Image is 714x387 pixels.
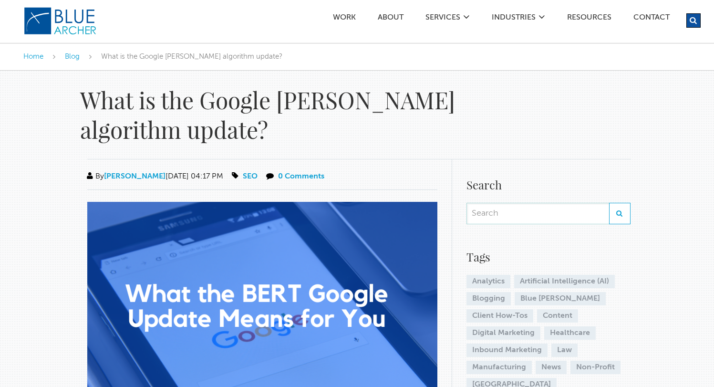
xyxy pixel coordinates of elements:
input: Search [466,203,609,224]
a: Blogging [466,292,511,305]
a: Law [551,344,578,357]
a: SERVICES [425,14,461,24]
img: Blue Archer Logo [23,7,97,35]
a: Work [332,14,356,24]
a: Manufacturing [466,361,532,374]
a: 0 Comments [278,173,324,180]
a: Content [537,309,578,323]
a: Client How-Tos [466,309,533,323]
a: ABOUT [377,14,404,24]
a: Inbound Marketing [466,344,548,357]
h4: Tags [466,248,631,265]
a: Analytics [466,275,510,288]
a: Industries [491,14,536,24]
a: [PERSON_NAME] [104,173,166,180]
a: Blog [65,53,80,60]
a: Non-Profit [570,361,621,374]
a: Home [23,53,43,60]
h1: What is the Google [PERSON_NAME] algorithm update? [80,85,519,145]
a: News [536,361,567,374]
a: Blue [PERSON_NAME] [515,292,606,305]
span: By [DATE] 04:17 PM [85,173,223,180]
a: Resources [567,14,612,24]
a: Contact [633,14,670,24]
a: SEO [243,173,258,180]
a: Artificial Intelligence (AI) [514,275,615,288]
a: Digital Marketing [466,326,540,340]
a: Healthcare [544,326,596,340]
h4: Search [466,176,631,193]
span: What is the Google [PERSON_NAME] algorithm update? [101,53,282,60]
